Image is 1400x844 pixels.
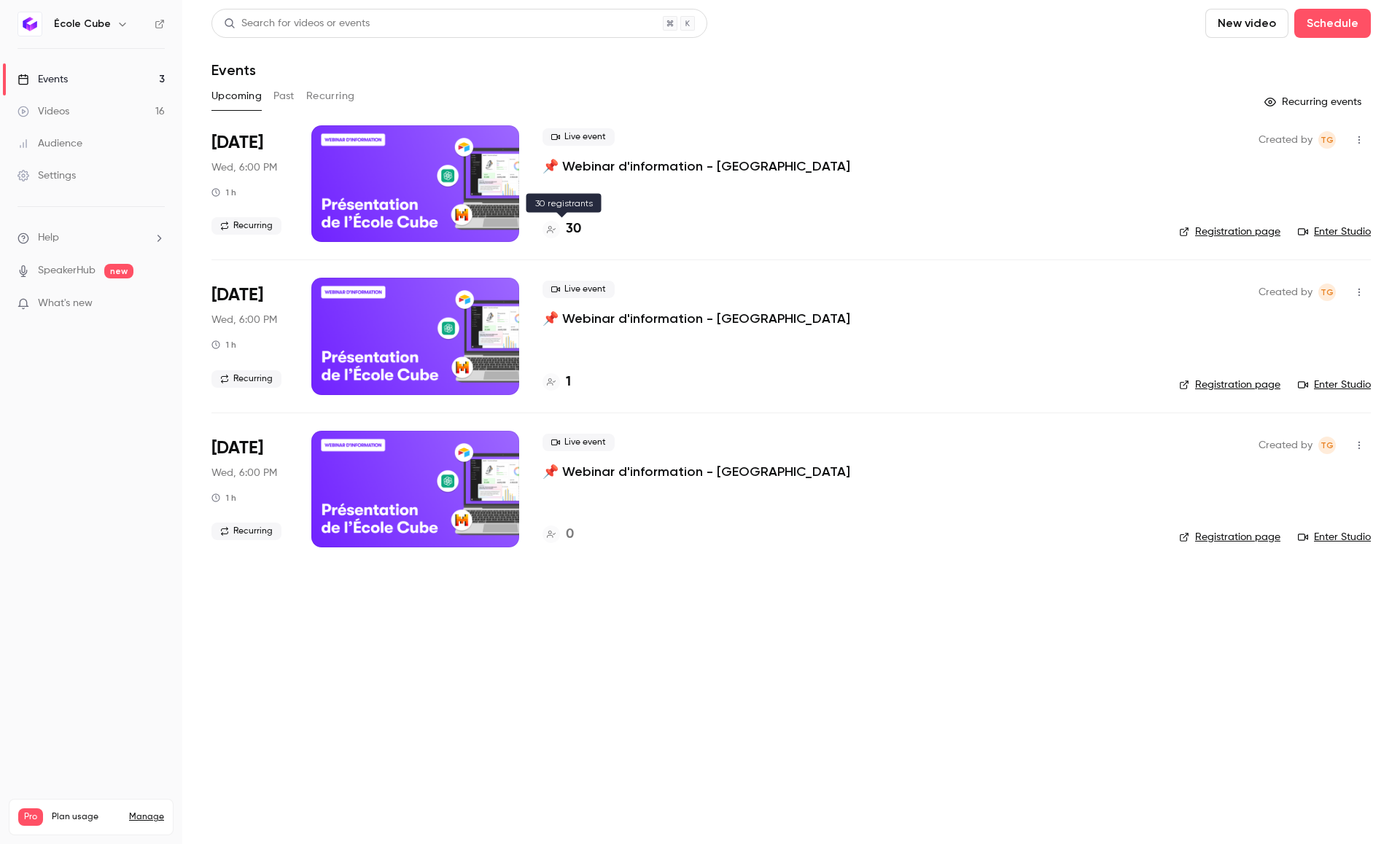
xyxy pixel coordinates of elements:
[211,339,236,351] div: 1 h
[1321,437,1334,454] span: TG
[566,525,574,544] h4: 0
[1321,284,1334,301] span: TG
[1318,437,1336,454] span: Thomas Groc
[211,492,236,504] div: 1 h
[542,157,850,175] a: 📌 Webinar d'information - [GEOGRAPHIC_DATA]
[1179,224,1280,239] a: Registration page
[566,372,571,392] h4: 1
[1258,90,1371,114] button: Recurring events
[211,217,281,235] span: Recurring
[17,72,68,87] div: Events
[211,61,256,79] h1: Events
[542,525,574,544] a: 0
[542,281,615,298] span: Live event
[1298,224,1371,239] a: Enter Studio
[211,466,277,480] span: Wed, 6:00 PM
[17,136,82,151] div: Audience
[1179,530,1280,544] a: Registration page
[211,125,288,242] div: Oct 22 Wed, 6:00 PM (Europe/Paris)
[542,434,615,451] span: Live event
[211,437,263,460] span: [DATE]
[211,131,263,155] span: [DATE]
[1321,131,1334,149] span: TG
[1259,131,1312,149] span: Created by
[1259,284,1312,301] span: Created by
[38,230,59,246] span: Help
[211,85,262,108] button: Upcoming
[211,278,288,394] div: Nov 5 Wed, 6:00 PM (Europe/Paris)
[18,12,42,36] img: École Cube
[273,85,295,108] button: Past
[104,264,133,278] span: new
[542,463,850,480] a: 📌 Webinar d'information - [GEOGRAPHIC_DATA]
[566,219,581,239] h4: 30
[542,128,615,146] span: Live event
[211,187,236,198] div: 1 h
[211,523,281,540] span: Recurring
[38,296,93,311] span: What's new
[1318,284,1336,301] span: Thomas Groc
[17,104,69,119] div: Videos
[542,219,581,239] a: 30
[1259,437,1312,454] span: Created by
[1205,9,1288,38] button: New video
[224,16,370,31] div: Search for videos or events
[147,297,165,310] iframe: Noticeable Trigger
[38,263,96,278] a: SpeakerHub
[1179,378,1280,392] a: Registration page
[1298,530,1371,544] a: Enter Studio
[211,370,281,388] span: Recurring
[54,17,111,31] h6: École Cube
[306,85,355,108] button: Recurring
[211,313,277,327] span: Wed, 6:00 PM
[211,160,277,175] span: Wed, 6:00 PM
[17,230,165,246] li: help-dropdown-opener
[17,168,76,183] div: Settings
[211,284,263,307] span: [DATE]
[1298,378,1371,392] a: Enter Studio
[1318,131,1336,149] span: Thomas Groc
[129,811,164,823] a: Manage
[542,372,571,392] a: 1
[211,431,288,547] div: Nov 19 Wed, 6:00 PM (Europe/Paris)
[1294,9,1371,38] button: Schedule
[52,811,120,823] span: Plan usage
[18,808,43,826] span: Pro
[542,310,850,327] a: 📌 Webinar d'information - [GEOGRAPHIC_DATA]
